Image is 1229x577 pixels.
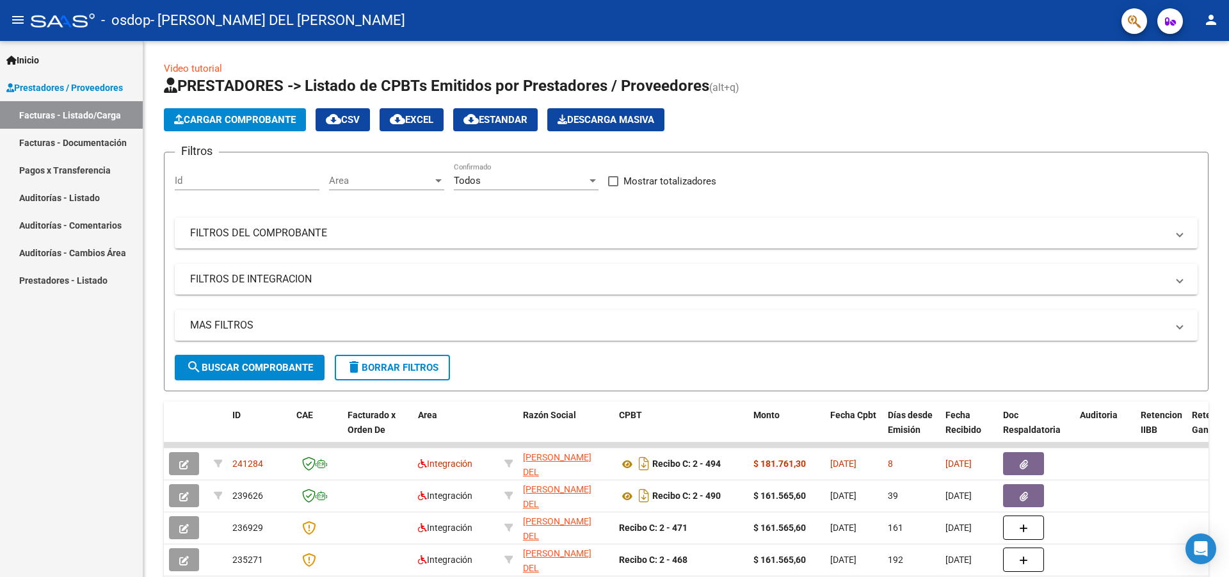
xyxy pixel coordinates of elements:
[748,402,825,458] datatable-header-cell: Monto
[888,523,903,533] span: 161
[453,108,538,131] button: Estandar
[547,108,664,131] button: Descarga Masiva
[1136,402,1187,458] datatable-header-cell: Retencion IIBB
[945,523,972,533] span: [DATE]
[753,523,806,533] strong: $ 161.565,60
[830,491,856,501] span: [DATE]
[232,523,263,533] span: 236929
[175,264,1198,295] mat-expansion-panel-header: FILTROS DE INTEGRACION
[940,402,998,458] datatable-header-cell: Fecha Recibido
[296,410,313,420] span: CAE
[329,175,433,186] span: Area
[10,12,26,28] mat-icon: menu
[523,482,609,509] div: 27181635350
[346,362,438,373] span: Borrar Filtros
[830,410,876,420] span: Fecha Cpbt
[190,272,1167,286] mat-panel-title: FILTROS DE INTEGRACION
[346,359,362,375] mat-icon: delete
[888,555,903,565] span: 192
[418,555,472,565] span: Integración
[335,355,450,380] button: Borrar Filtros
[945,555,972,565] span: [DATE]
[614,402,748,458] datatable-header-cell: CPBT
[463,114,527,126] span: Estandar
[326,114,360,126] span: CSV
[523,452,591,492] span: [PERSON_NAME] DEL [PERSON_NAME]
[164,77,709,95] span: PRESTADORES -> Listado de CPBTs Emitidos por Prestadores / Proveedores
[232,459,263,469] span: 241284
[883,402,940,458] datatable-header-cell: Días desde Emisión
[150,6,405,35] span: - [PERSON_NAME] DEL [PERSON_NAME]
[558,114,654,126] span: Descarga Masiva
[418,523,472,533] span: Integración
[232,555,263,565] span: 235271
[523,410,576,420] span: Razón Social
[998,402,1075,458] datatable-header-cell: Doc Respaldatoria
[342,402,413,458] datatable-header-cell: Facturado x Orden De
[348,410,396,435] span: Facturado x Orden De
[454,175,481,186] span: Todos
[830,523,856,533] span: [DATE]
[945,459,972,469] span: [DATE]
[101,6,150,35] span: - osdop
[636,485,652,506] i: Descargar documento
[186,362,313,373] span: Buscar Comprobante
[945,410,981,435] span: Fecha Recibido
[380,108,444,131] button: EXCEL
[418,491,472,501] span: Integración
[227,402,291,458] datatable-header-cell: ID
[1003,410,1061,435] span: Doc Respaldatoria
[523,484,591,524] span: [PERSON_NAME] DEL [PERSON_NAME]
[830,555,856,565] span: [DATE]
[623,174,716,189] span: Mostrar totalizadores
[652,491,721,501] strong: Recibo C: 2 - 490
[753,491,806,501] strong: $ 161.565,60
[413,402,499,458] datatable-header-cell: Area
[190,318,1167,332] mat-panel-title: MAS FILTROS
[463,111,479,127] mat-icon: cloud_download
[1185,533,1216,564] div: Open Intercom Messenger
[523,450,609,477] div: 27181635350
[164,63,222,74] a: Video tutorial
[753,555,806,565] strong: $ 161.565,60
[1203,12,1219,28] mat-icon: person
[753,410,780,420] span: Monto
[636,453,652,474] i: Descargar documento
[316,108,370,131] button: CSV
[709,81,739,93] span: (alt+q)
[175,310,1198,341] mat-expansion-panel-header: MAS FILTROS
[175,142,219,160] h3: Filtros
[418,410,437,420] span: Area
[888,459,893,469] span: 8
[164,108,306,131] button: Cargar Comprobante
[1075,402,1136,458] datatable-header-cell: Auditoria
[888,410,933,435] span: Días desde Emisión
[6,53,39,67] span: Inicio
[1141,410,1182,435] span: Retencion IIBB
[652,459,721,469] strong: Recibo C: 2 - 494
[1080,410,1118,420] span: Auditoria
[547,108,664,131] app-download-masive: Descarga masiva de comprobantes (adjuntos)
[945,491,972,501] span: [DATE]
[523,546,609,573] div: 27181635350
[830,459,856,469] span: [DATE]
[619,555,687,565] strong: Recibo C: 2 - 468
[390,111,405,127] mat-icon: cloud_download
[174,114,296,126] span: Cargar Comprobante
[825,402,883,458] datatable-header-cell: Fecha Cpbt
[888,491,898,501] span: 39
[190,226,1167,240] mat-panel-title: FILTROS DEL COMPROBANTE
[186,359,202,375] mat-icon: search
[523,516,591,556] span: [PERSON_NAME] DEL [PERSON_NAME]
[232,410,241,420] span: ID
[6,81,123,95] span: Prestadores / Proveedores
[175,218,1198,248] mat-expansion-panel-header: FILTROS DEL COMPROBANTE
[523,514,609,541] div: 27181635350
[175,355,325,380] button: Buscar Comprobante
[232,491,263,501] span: 239626
[326,111,341,127] mat-icon: cloud_download
[619,523,687,533] strong: Recibo C: 2 - 471
[753,459,806,469] strong: $ 181.761,30
[518,402,614,458] datatable-header-cell: Razón Social
[291,402,342,458] datatable-header-cell: CAE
